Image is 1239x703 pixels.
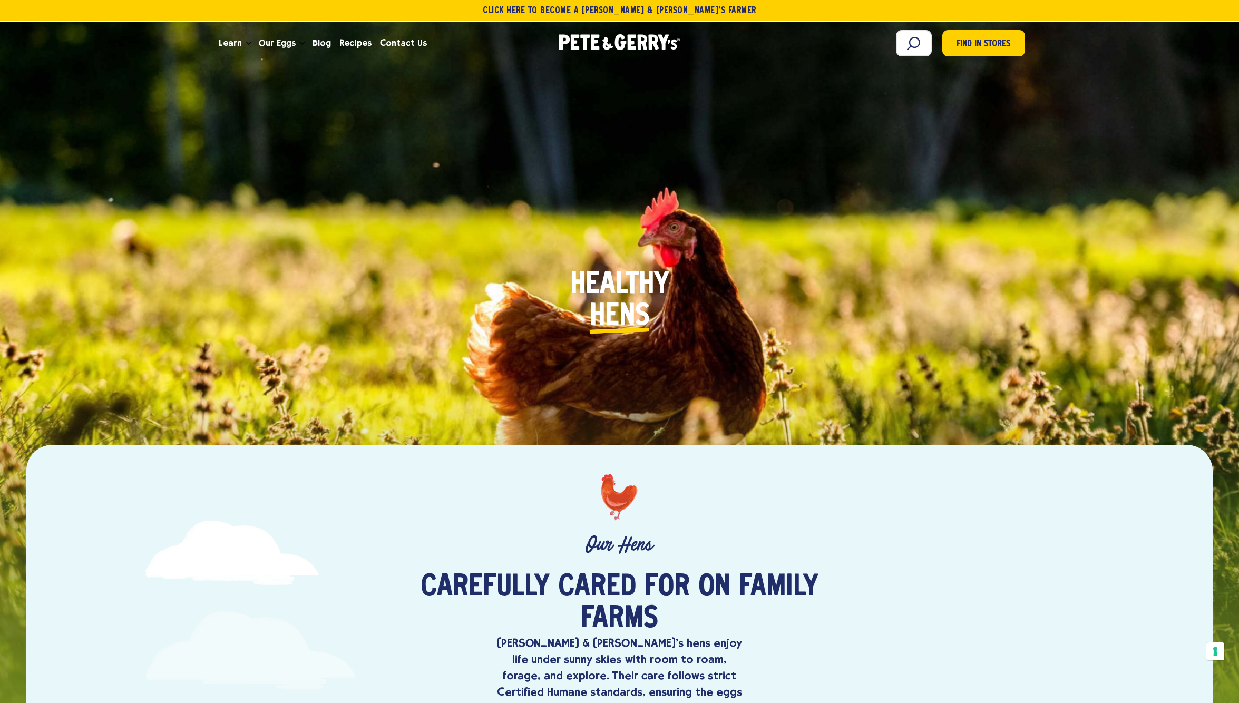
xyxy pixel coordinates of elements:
[957,37,1010,52] span: Find in Stores
[335,29,376,57] a: Recipes
[255,29,300,57] a: Our Eggs
[380,36,427,50] span: Contact Us
[214,29,246,57] a: Learn
[313,36,331,50] span: Blog
[308,29,335,57] a: Blog
[896,30,932,56] input: Search
[942,30,1025,56] a: Find in Stores
[219,36,242,50] span: Learn
[259,36,296,50] span: Our Eggs
[635,301,650,333] i: s
[1206,642,1224,660] button: Your consent preferences for tracking technologies
[376,29,431,57] a: Contact Us
[246,42,251,45] button: Open the dropdown menu for Learn
[300,42,305,45] button: Open the dropdown menu for Our Eggs
[339,36,372,50] span: Recipes
[570,269,669,301] span: Healthy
